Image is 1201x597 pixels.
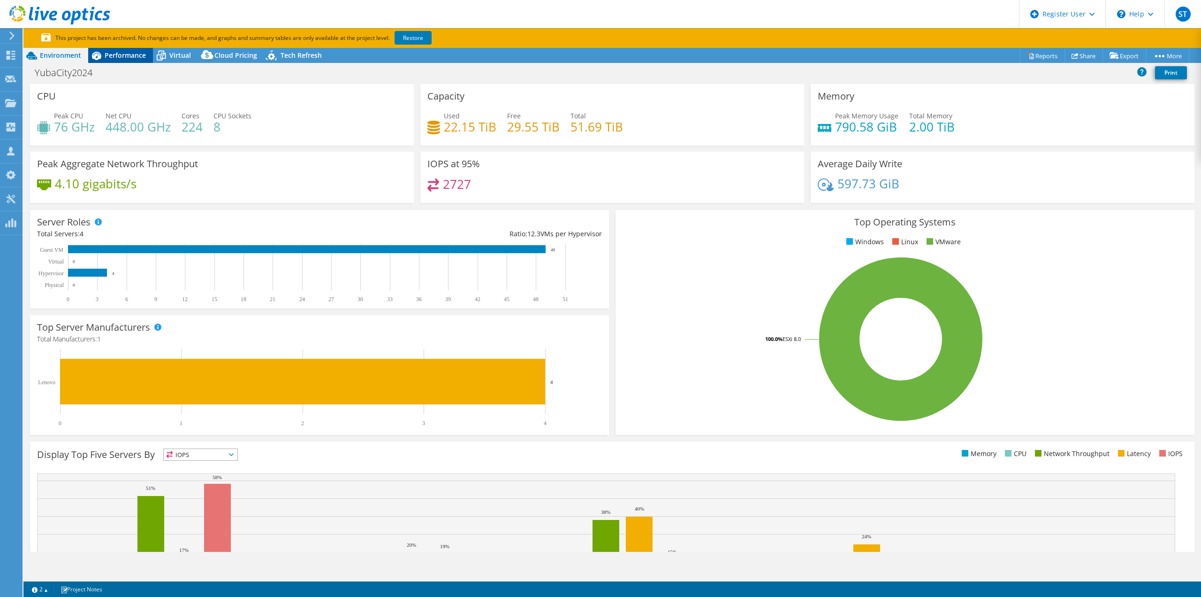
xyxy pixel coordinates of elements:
[444,111,460,120] span: Used
[180,420,182,426] text: 1
[890,237,918,247] li: Linux
[146,485,155,491] text: 51%
[213,122,251,132] h4: 8
[1033,449,1110,459] li: Network Throughput
[96,296,99,302] text: 3
[1102,48,1146,63] a: Export
[214,51,257,60] span: Cloud Pricing
[241,296,246,302] text: 18
[212,296,217,302] text: 15
[40,247,63,253] text: Guest VM
[97,334,101,343] span: 1
[38,379,55,386] text: Lenovo
[562,296,568,302] text: 51
[182,122,203,132] h4: 224
[59,420,61,426] text: 0
[1155,66,1187,79] a: Print
[213,474,222,480] text: 58%
[507,111,521,120] span: Free
[80,229,84,238] span: 4
[319,229,602,239] div: Ratio: VMs per Hypervisor
[37,159,198,169] h3: Peak Aggregate Network Throughput
[37,229,319,239] div: Total Servers:
[37,217,91,227] h3: Server Roles
[48,258,64,265] text: Virtual
[1064,48,1103,63] a: Share
[30,68,107,78] h1: YubaCity2024
[1003,449,1026,459] li: CPU
[570,111,586,120] span: Total
[909,111,952,120] span: Total Memory
[73,259,75,264] text: 0
[1117,10,1125,18] svg: \n
[527,229,540,238] span: 12.3
[179,547,189,553] text: 17%
[41,33,501,43] p: This project has been archived. No changes can be made, and graphs and summary tables are only av...
[40,51,81,60] span: Environment
[164,449,237,460] span: IOPS
[533,296,539,302] text: 48
[601,509,610,515] text: 38%
[395,31,432,45] a: Restore
[507,122,560,132] h4: 29.55 TiB
[1176,7,1191,22] span: ST
[862,534,871,539] text: 24%
[570,122,623,132] h4: 51.69 TiB
[112,271,114,276] text: 4
[299,296,305,302] text: 24
[54,583,109,595] a: Project Notes
[783,335,801,342] tspan: ESXi 8.0
[551,248,555,252] text: 49
[444,122,496,132] h4: 22.15 TiB
[67,296,69,302] text: 0
[550,379,553,385] text: 4
[844,237,884,247] li: Windows
[125,296,128,302] text: 6
[55,178,137,189] h4: 4.10 gigabits/s
[54,122,95,132] h4: 76 GHz
[213,111,251,120] span: CPU Sockets
[357,296,363,302] text: 30
[1020,48,1065,63] a: Reports
[443,179,471,189] h4: 2727
[544,420,547,426] text: 4
[427,159,480,169] h3: IOPS at 95%
[37,322,150,333] h3: Top Server Manufacturers
[169,51,191,60] span: Virtual
[1116,449,1151,459] li: Latency
[270,296,275,302] text: 21
[835,122,898,132] h4: 790.58 GiB
[765,335,783,342] tspan: 100.0%
[668,549,677,555] text: 15%
[837,178,899,189] h4: 597.73 GiB
[105,51,146,60] span: Performance
[416,296,422,302] text: 36
[818,91,854,101] h3: Memory
[475,296,480,302] text: 42
[106,122,171,132] h4: 448.00 GHz
[281,51,322,60] span: Tech Refresh
[818,159,902,169] h3: Average Daily Write
[504,296,509,302] text: 45
[909,122,955,132] h4: 2.00 TiB
[445,296,451,302] text: 39
[154,296,157,302] text: 9
[301,420,304,426] text: 2
[407,542,416,548] text: 20%
[635,506,644,512] text: 40%
[1157,449,1183,459] li: IOPS
[38,270,64,277] text: Hypervisor
[182,111,199,120] span: Cores
[623,217,1187,227] h3: Top Operating Systems
[835,111,898,120] span: Peak Memory Usage
[328,296,334,302] text: 27
[45,282,64,288] text: Physical
[427,91,464,101] h3: Capacity
[37,91,56,101] h3: CPU
[959,449,996,459] li: Memory
[54,111,83,120] span: Peak CPU
[440,543,449,549] text: 19%
[25,583,54,595] a: 2
[924,237,961,247] li: VMware
[422,420,425,426] text: 3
